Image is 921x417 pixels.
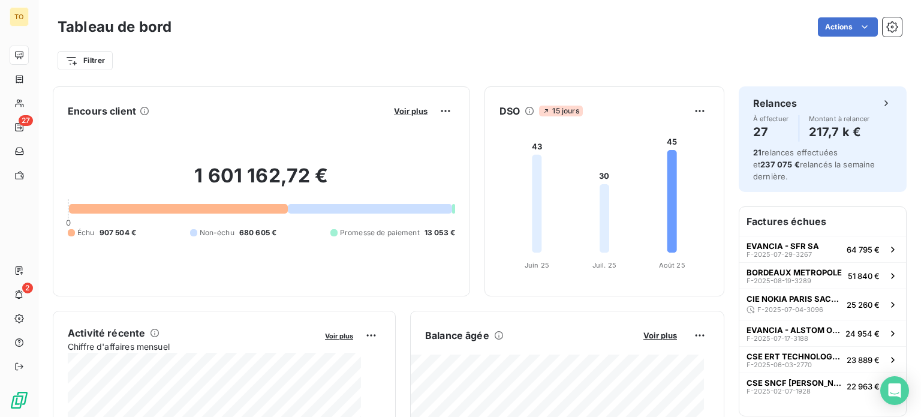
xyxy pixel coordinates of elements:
[747,277,811,284] span: F-2025-08-19-3289
[19,115,33,126] span: 27
[592,261,616,269] tspan: Juil. 25
[847,245,880,254] span: 64 795 €
[68,326,145,340] h6: Activité récente
[747,241,819,251] span: EVANCIA - SFR SA
[747,361,812,368] span: F-2025-06-03-2770
[321,330,357,341] button: Voir plus
[739,262,906,289] button: BORDEAUX METROPOLEF-2025-08-19-328951 840 €
[753,122,789,142] h4: 27
[77,227,95,238] span: Échu
[739,320,906,346] button: EVANCIA - ALSTOM OMEGAF-2025-07-17-318824 954 €
[739,289,906,320] button: CIE NOKIA PARIS SACLAYF-2025-07-04-309625 260 €
[747,335,808,342] span: F-2025-07-17-3188
[818,17,878,37] button: Actions
[747,352,842,361] span: CSE ERT TECHNOLOGIES
[880,376,909,405] div: Open Intercom Messenger
[847,355,880,365] span: 23 889 €
[643,331,677,340] span: Voir plus
[809,115,870,122] span: Montant à relancer
[739,236,906,262] button: EVANCIA - SFR SAF-2025-07-29-326764 795 €
[739,373,906,399] button: CSE SNCF [PERSON_NAME] & CONNEXIONSF-2025-02-07-192822 963 €
[68,164,455,200] h2: 1 601 162,72 €
[66,218,71,227] span: 0
[425,328,489,343] h6: Balance âgée
[525,261,549,269] tspan: Juin 25
[68,340,317,353] span: Chiffre d'affaires mensuel
[10,118,28,137] a: 27
[739,207,906,236] h6: Factures échues
[394,106,428,116] span: Voir plus
[848,271,880,281] span: 51 840 €
[22,283,33,293] span: 2
[747,378,842,388] span: CSE SNCF [PERSON_NAME] & CONNEXIONS
[753,96,797,110] h6: Relances
[539,106,582,116] span: 15 jours
[68,104,136,118] h6: Encours client
[499,104,520,118] h6: DSO
[425,227,455,238] span: 13 053 €
[239,227,276,238] span: 680 605 €
[847,382,880,391] span: 22 963 €
[10,391,29,410] img: Logo LeanPay
[390,106,431,116] button: Voir plus
[753,115,789,122] span: À effectuer
[659,261,685,269] tspan: Août 25
[753,148,875,181] span: relances effectuées et relancés la semaine dernière.
[760,160,799,169] span: 237 075 €
[640,330,681,341] button: Voir plus
[10,7,29,26] div: TO
[847,300,880,310] span: 25 260 €
[747,251,812,258] span: F-2025-07-29-3267
[747,325,841,335] span: EVANCIA - ALSTOM OMEGA
[747,268,842,277] span: BORDEAUX METROPOLE
[757,306,823,313] span: F-2025-07-04-3096
[845,329,880,338] span: 24 954 €
[58,16,171,38] h3: Tableau de bord
[100,227,136,238] span: 907 504 €
[200,227,234,238] span: Non-échu
[325,332,353,340] span: Voir plus
[340,227,420,238] span: Promesse de paiement
[739,346,906,373] button: CSE ERT TECHNOLOGIESF-2025-06-03-277023 889 €
[747,294,842,304] span: CIE NOKIA PARIS SACLAY
[809,122,870,142] h4: 217,7 k €
[747,388,811,395] span: F-2025-02-07-1928
[753,148,762,157] span: 21
[58,51,113,70] button: Filtrer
